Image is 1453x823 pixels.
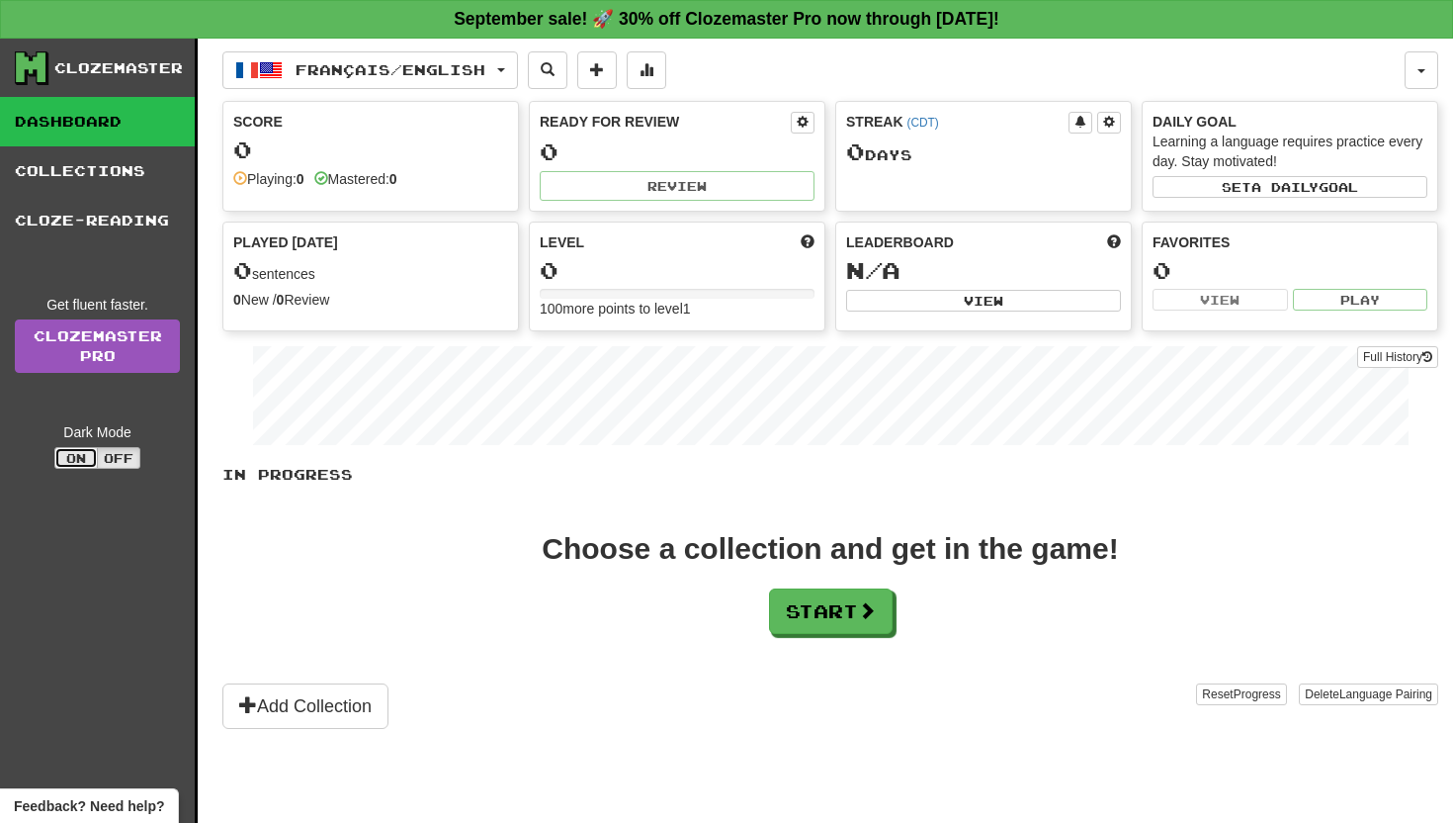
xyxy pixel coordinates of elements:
div: Day s [846,139,1121,165]
button: Français/English [222,51,518,89]
button: Add sentence to collection [577,51,617,89]
a: ClozemasterPro [15,320,180,373]
div: Clozemaster [54,58,183,78]
div: Dark Mode [15,422,180,442]
span: Level [540,232,584,252]
span: Played [DATE] [233,232,338,252]
span: Progress [1234,687,1281,701]
div: Score [233,112,508,132]
p: In Progress [222,465,1438,485]
div: 0 [540,139,814,164]
a: (CDT) [906,116,938,130]
span: 0 [233,256,252,284]
div: Get fluent faster. [15,295,180,315]
button: Review [540,171,814,201]
button: Add Collection [222,684,388,729]
div: New / Review [233,290,508,310]
button: ResetProgress [1196,684,1286,705]
strong: September sale! 🚀 30% off Clozemaster Pro now through [DATE]! [454,9,999,29]
span: This week in points, UTC [1107,232,1121,252]
div: Ready for Review [540,112,791,132]
strong: 0 [233,292,241,308]
button: View [846,290,1121,312]
div: 100 more points to level 1 [540,299,814,319]
div: Choose a collection and get in the game! [542,534,1118,564]
strong: 0 [297,171,304,187]
button: Search sentences [528,51,567,89]
button: DeleteLanguage Pairing [1299,684,1438,705]
button: Full History [1357,346,1438,368]
span: Open feedback widget [14,796,164,816]
div: 0 [1153,258,1427,283]
button: View [1153,289,1288,311]
div: Streak [846,112,1068,132]
div: Learning a language requires practice every day. Stay motivated! [1153,132,1427,171]
div: 0 [540,258,814,283]
button: Start [769,589,893,634]
span: Score more points to level up [801,232,814,252]
div: Playing: [233,169,304,189]
span: Language Pairing [1339,687,1432,701]
button: Play [1293,289,1428,311]
button: Off [97,447,140,469]
span: N/A [846,256,900,284]
button: More stats [627,51,666,89]
strong: 0 [389,171,397,187]
span: 0 [846,137,865,165]
span: a daily [1251,180,1319,194]
button: On [54,447,98,469]
div: Mastered: [314,169,397,189]
span: Français / English [296,61,485,78]
div: Favorites [1153,232,1427,252]
span: Leaderboard [846,232,954,252]
strong: 0 [277,292,285,308]
div: sentences [233,258,508,284]
button: Seta dailygoal [1153,176,1427,198]
div: 0 [233,137,508,162]
div: Daily Goal [1153,112,1427,132]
